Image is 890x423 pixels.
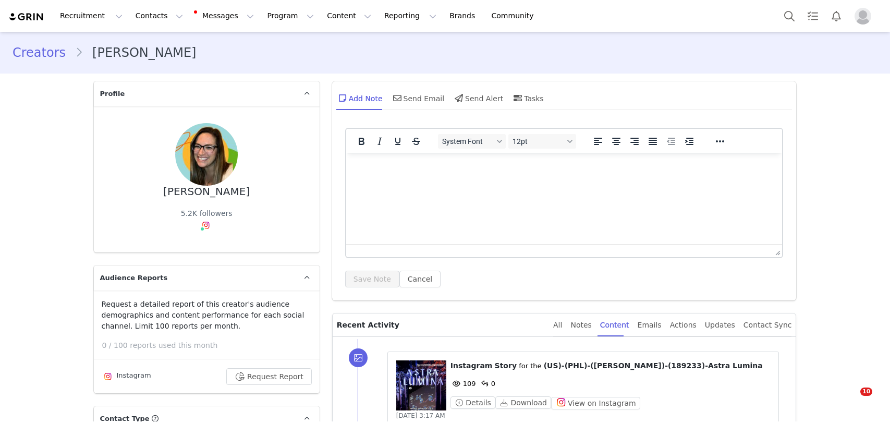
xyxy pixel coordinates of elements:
[346,153,783,244] iframe: Rich Text Area
[711,134,729,149] button: Reveal or hide additional toolbar items
[860,388,872,396] span: 10
[13,43,75,62] a: Creators
[450,396,495,409] button: Details
[453,86,503,111] div: Send Alert
[644,134,662,149] button: Justify
[662,134,680,149] button: Decrease indent
[638,313,662,337] div: Emails
[839,388,864,413] iframe: Intercom live chat
[102,340,320,351] p: 0 / 100 reports used this month
[551,397,640,409] button: View on Instagram
[771,245,782,257] div: Press the Up and Down arrow keys to resize the editor.
[104,372,112,381] img: instagram.svg
[129,4,189,28] button: Contacts
[442,137,493,146] span: System Font
[485,4,545,28] a: Community
[443,4,484,28] a: Brands
[778,4,801,28] button: Search
[337,313,545,336] p: Recent Activity
[848,8,882,25] button: Profile
[175,123,238,186] img: 3a9c9afe-c920-441c-be2c-dec3c2102679.jpg
[743,313,792,337] div: Contact Sync
[450,361,493,370] span: Instagram
[551,399,640,407] a: View on Instagram
[399,271,441,287] button: Cancel
[513,137,564,146] span: 12pt
[100,273,168,283] span: Audience Reports
[511,86,544,111] div: Tasks
[102,370,151,383] div: Instagram
[345,271,399,287] button: Save Note
[407,134,425,149] button: Strikethrough
[570,313,591,337] div: Notes
[181,208,233,219] div: 5.2K followers
[378,4,443,28] button: Reporting
[855,8,871,25] img: placeholder-profile.jpg
[102,299,312,332] p: Request a detailed report of this creator's audience demographics and content performance for eac...
[371,134,388,149] button: Italic
[202,221,210,229] img: instagram.svg
[190,4,260,28] button: Messages
[670,313,697,337] div: Actions
[495,396,551,409] button: Download
[389,134,407,149] button: Underline
[801,4,824,28] a: Tasks
[508,134,576,149] button: Font sizes
[553,313,562,337] div: All
[680,134,698,149] button: Increase indent
[352,134,370,149] button: Bold
[438,134,506,149] button: Fonts
[544,361,763,370] span: (US)-(PHL)-([PERSON_NAME])-(189233)-Astra Lumina
[450,380,476,388] span: 109
[54,4,129,28] button: Recruitment
[163,186,250,198] div: [PERSON_NAME]
[226,368,312,385] button: Request Report
[705,313,735,337] div: Updates
[261,4,320,28] button: Program
[100,89,125,99] span: Profile
[8,12,45,22] img: grin logo
[391,86,445,111] div: Send Email
[825,4,848,28] button: Notifications
[607,134,625,149] button: Align center
[479,380,495,388] span: 0
[396,412,445,419] span: [DATE] 3:17 AM
[495,361,517,370] span: Story
[321,4,377,28] button: Content
[450,360,771,371] p: ⁨ ⁩ ⁨ ⁩ for the ⁨ ⁩
[336,86,383,111] div: Add Note
[589,134,607,149] button: Align left
[626,134,643,149] button: Align right
[600,313,629,337] div: Content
